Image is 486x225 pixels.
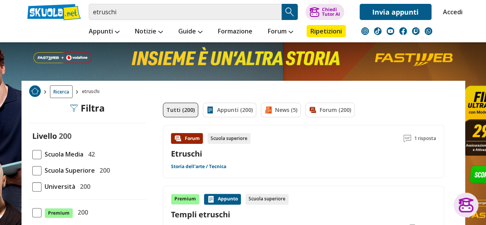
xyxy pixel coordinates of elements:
[171,163,226,170] a: Storia dell'arte / Tecnica
[399,27,407,35] img: facebook
[163,103,198,117] a: Tutti (200)
[261,103,301,117] a: News (5)
[245,194,289,205] div: Scuola superiore
[75,207,88,217] span: 200
[87,25,121,39] a: Appunti
[133,25,165,39] a: Notizie
[216,25,254,39] a: Formazione
[176,25,204,39] a: Guide
[29,85,41,97] img: Home
[171,194,199,205] div: Premium
[443,4,459,20] a: Accedi
[59,131,71,141] span: 200
[171,148,202,159] a: Etruschi
[403,135,411,142] img: Commenti lettura
[50,85,73,98] a: Ricerca
[360,4,431,20] a: Invia appunti
[89,4,282,20] input: Cerca appunti, riassunti o versioni
[309,106,317,114] img: Forum filtro contenuto
[41,165,95,175] span: Scuola Superiore
[305,4,344,20] button: ChiediTutor AI
[206,106,214,114] img: Appunti filtro contenuto
[207,195,215,203] img: Appunti contenuto
[171,209,436,220] a: Templi etruschi
[374,27,382,35] img: tiktok
[203,103,256,117] a: Appunti (200)
[29,85,41,98] a: Home
[282,4,298,20] button: Search Button
[77,182,90,192] span: 200
[386,27,394,35] img: youtube
[305,103,355,117] a: Forum (200)
[41,149,83,159] span: Scuola Media
[32,131,57,141] label: Livello
[171,133,203,144] div: Forum
[85,149,95,159] span: 42
[412,27,420,35] img: twitch
[264,106,272,114] img: News filtro contenuto
[266,25,295,39] a: Forum
[41,182,75,192] span: Università
[45,208,73,218] span: Premium
[70,103,105,113] div: Filtra
[207,133,250,144] div: Scuola superiore
[284,6,295,18] img: Cerca appunti, riassunti o versioni
[204,194,241,205] div: Appunto
[425,27,432,35] img: WhatsApp
[174,135,182,142] img: Forum contenuto
[96,165,110,175] span: 200
[70,104,78,112] img: Filtra filtri mobile
[414,133,436,144] span: 1 risposta
[361,27,369,35] img: instagram
[322,7,340,17] div: Chiedi Tutor AI
[82,85,103,98] span: etruschi
[307,25,346,37] a: Ripetizioni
